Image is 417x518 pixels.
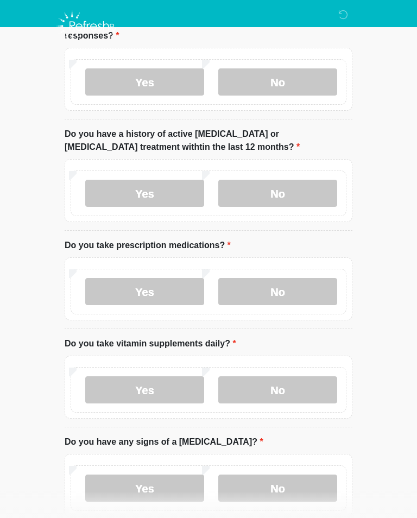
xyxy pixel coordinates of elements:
label: No [218,68,337,96]
label: No [218,376,337,403]
label: Do you take prescription medications? [65,239,231,252]
label: Yes [85,278,204,305]
img: Refresh RX Logo [54,8,119,44]
label: No [218,180,337,207]
label: No [218,475,337,502]
label: Do you take vitamin supplements daily? [65,337,236,350]
label: No [218,278,337,305]
label: Yes [85,68,204,96]
label: Do you have a history of active [MEDICAL_DATA] or [MEDICAL_DATA] treatment withtin the last 12 mo... [65,128,352,154]
label: Yes [85,376,204,403]
label: Yes [85,475,204,502]
label: Do you have any signs of a [MEDICAL_DATA]? [65,435,263,448]
label: Yes [85,180,204,207]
